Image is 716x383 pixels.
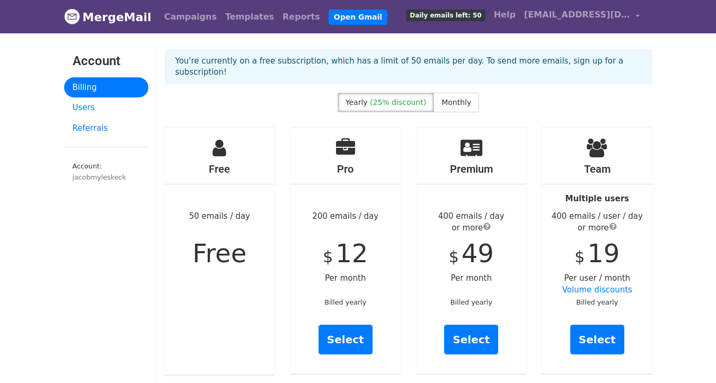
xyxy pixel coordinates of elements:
h4: Premium [417,163,527,175]
span: Free [192,238,246,268]
a: Users [64,97,148,118]
span: Daily emails left: 50 [406,10,485,21]
a: Volume discounts [562,285,632,295]
span: 19 [587,238,620,268]
div: 400 emails / user / day or more [542,210,652,234]
span: $ [449,247,459,266]
a: [EMAIL_ADDRESS][DOMAIN_NAME] [520,4,644,29]
span: $ [574,247,585,266]
a: Reports [278,6,324,28]
div: 200 emails / day Per month [290,128,401,373]
a: Campaigns [160,6,221,28]
h4: Pro [290,163,401,175]
small: Account: [73,162,140,182]
a: Billing [64,77,148,98]
a: Referrals [64,118,148,139]
strong: Multiple users [565,194,629,203]
span: (25% discount) [370,98,426,106]
h4: Team [542,163,652,175]
a: Select [570,325,624,354]
a: Templates [221,6,278,28]
span: Yearly [346,98,368,106]
div: Per month [417,128,527,373]
a: Daily emails left: 50 [402,4,489,25]
h4: Free [165,163,275,175]
a: Select [319,325,373,354]
span: Monthly [441,98,471,106]
span: 49 [462,238,494,268]
p: You're currently on a free subscription, which has a limit of 50 emails per day. To send more ema... [175,56,642,78]
span: 12 [335,238,368,268]
a: MergeMail [64,6,152,28]
span: $ [323,247,333,266]
small: Billed yearly [324,298,366,306]
small: Billed yearly [576,298,618,306]
div: jacobmyleskeck [73,172,140,182]
img: MergeMail logo [64,8,80,24]
a: Select [444,325,498,354]
a: Open Gmail [329,10,387,25]
div: Per user / month [542,128,652,373]
span: [EMAIL_ADDRESS][DOMAIN_NAME] [524,8,630,21]
h3: Account [73,54,140,69]
div: 400 emails / day or more [417,210,527,234]
small: Billed yearly [450,298,492,306]
a: Help [490,4,520,25]
div: 50 emails / day [165,128,275,375]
